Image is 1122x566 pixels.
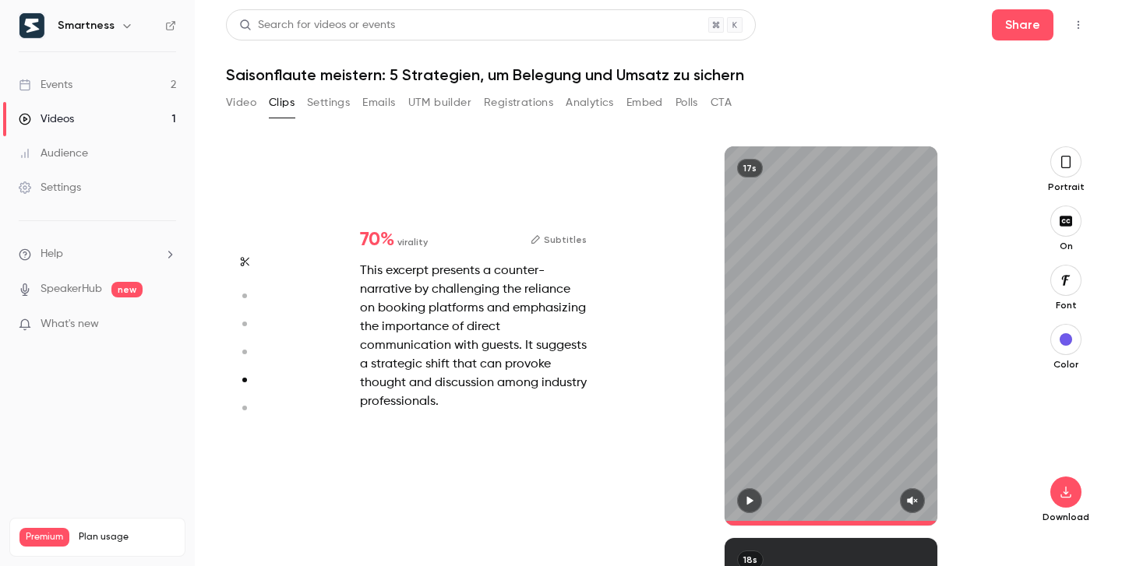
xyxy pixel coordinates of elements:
img: Smartness [19,13,44,38]
p: Font [1041,299,1091,311]
span: Help [41,246,63,262]
div: Videos [19,111,74,127]
button: Registrations [484,90,553,115]
p: Download [1041,511,1091,523]
button: Subtitles [531,230,587,249]
button: Video [226,90,256,115]
span: Plan usage [79,531,175,543]
a: SpeakerHub [41,281,102,297]
button: Embed [626,90,663,115]
button: Analytics [566,90,614,115]
button: Share [992,9,1053,40]
p: Portrait [1041,181,1091,193]
button: Clips [269,90,295,115]
h6: Smartness [58,18,115,33]
div: Settings [19,180,81,195]
span: virality [397,235,428,249]
button: Emails [362,90,395,115]
button: Settings [307,90,350,115]
span: What's new [41,316,99,332]
button: CTA [711,90,732,115]
button: UTM builder [408,90,471,115]
div: Search for videos or events [239,17,395,33]
p: Color [1041,358,1091,371]
iframe: Noticeable Trigger [157,318,176,332]
div: This excerpt presents a counter-narrative by challenging the reliance on booking platforms and em... [360,262,587,411]
span: 70 % [360,230,394,249]
div: 17s [737,159,763,178]
button: Polls [676,90,698,115]
h1: Saisonflaute meistern: 5 Strategien, um Belegung und Umsatz zu sichern [226,65,1091,84]
span: new [111,282,143,297]
span: Premium [19,528,69,547]
div: Events [19,77,72,93]
li: help-dropdown-opener [19,246,176,262]
div: Audience [19,146,88,161]
p: On [1041,240,1091,252]
button: Top Bar Actions [1066,12,1091,37]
